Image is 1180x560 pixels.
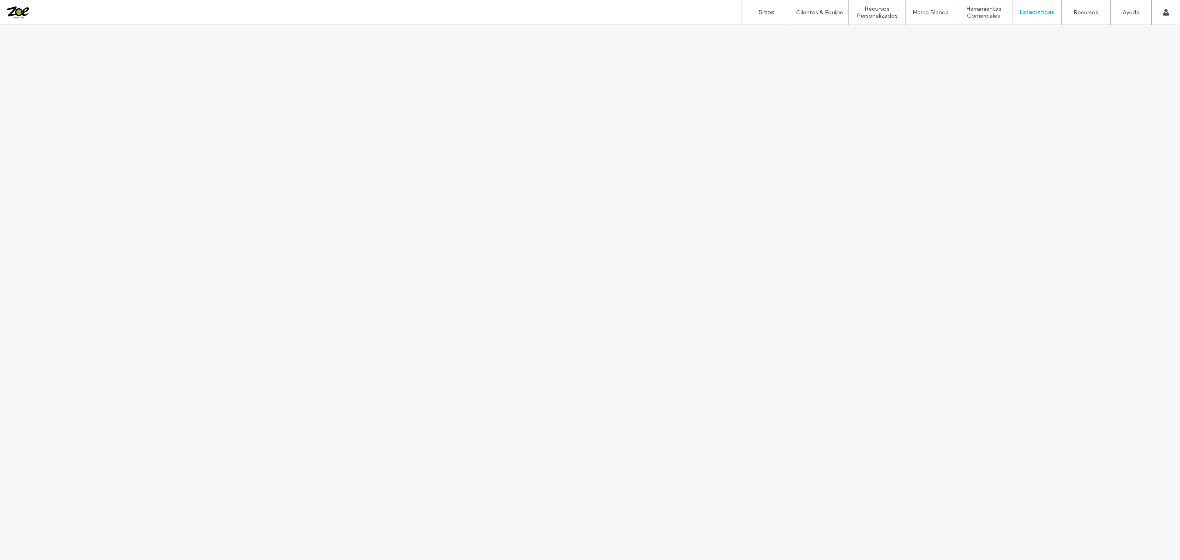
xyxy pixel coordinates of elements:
label: Ayuda [1123,9,1139,16]
label: Recursos Personalizados [849,5,905,19]
label: Sitios [759,9,774,16]
label: Estadísticas [1019,9,1055,16]
label: Marca Blanca [912,9,949,16]
label: Herramientas Comerciales [955,5,1012,19]
label: Recursos [1073,9,1098,16]
label: Clientes & Equipo [796,9,844,16]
